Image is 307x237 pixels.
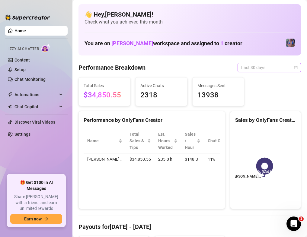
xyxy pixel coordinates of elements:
[85,10,295,19] h4: 👋 Hey, [PERSON_NAME] !
[155,153,181,165] td: 235.0 h
[14,90,57,100] span: Automations
[14,77,46,82] a: Chat Monitoring
[84,90,125,101] span: $34,850.55
[208,137,247,144] span: Chat Conversion
[41,44,51,52] img: AI Chatter
[24,216,42,221] span: Earn now
[5,14,50,21] img: logo-BBDzfeDw.svg
[85,19,295,25] span: Check what you achieved this month
[185,131,196,151] span: Sales / Hour
[44,217,48,221] span: arrow-right
[140,90,182,101] span: 2318
[78,63,146,72] h4: Performance Breakdown
[208,156,217,163] span: 11 %
[10,194,62,212] span: Share [PERSON_NAME] with a friend, and earn unlimited rewards
[8,105,12,109] img: Chat Copilot
[14,58,30,62] a: Content
[126,128,155,153] th: Total Sales & Tips
[241,63,297,72] span: Last 30 days
[299,216,304,221] span: 1
[14,102,57,112] span: Chat Copilot
[84,153,126,165] td: [PERSON_NAME]…
[14,132,30,137] a: Settings
[84,82,125,89] span: Total Sales
[204,128,255,153] th: Chat Conversion
[140,82,182,89] span: Active Chats
[10,180,62,191] span: 🎁 Get $100 in AI Messages
[8,46,39,52] span: Izzy AI Chatter
[10,214,62,224] button: Earn nowarrow-right
[14,67,26,72] a: Setup
[84,128,126,153] th: Name
[197,82,239,89] span: Messages Sent
[14,28,26,33] a: Home
[286,216,301,231] iframe: Intercom live chat
[78,223,301,231] h4: Payouts for [DATE] - [DATE]
[197,90,239,101] span: 13938
[220,40,223,46] span: 1
[130,131,146,151] span: Total Sales & Tips
[87,137,117,144] span: Name
[231,175,261,179] text: [PERSON_NAME]…
[111,40,153,46] span: [PERSON_NAME]
[181,153,204,165] td: $148.3
[181,128,204,153] th: Sales / Hour
[126,153,155,165] td: $34,850.55
[286,39,295,47] img: Jaylie
[8,92,13,97] span: thunderbolt
[85,40,242,47] h1: You are on workspace and assigned to creator
[294,66,298,69] span: calendar
[84,116,220,124] div: Performance by OnlyFans Creator
[158,131,173,151] div: Est. Hours Worked
[14,120,55,125] a: Discover Viral Videos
